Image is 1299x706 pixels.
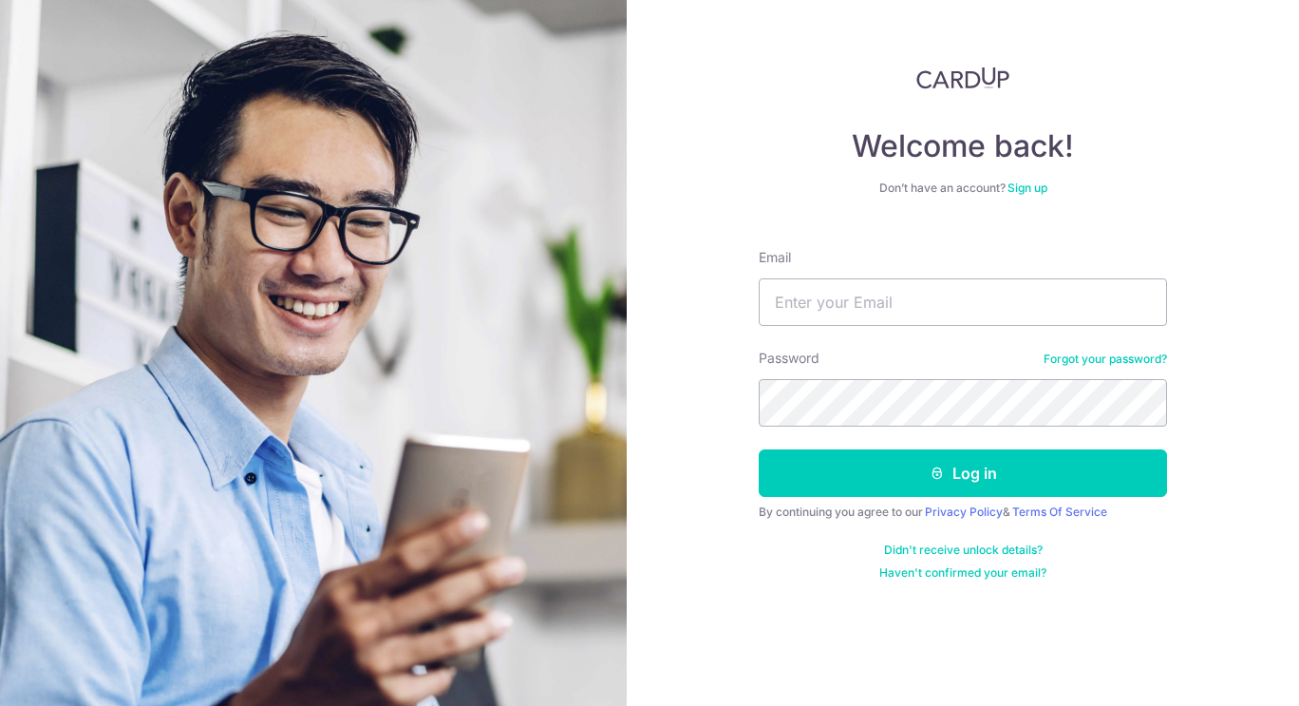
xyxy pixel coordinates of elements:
[759,505,1167,520] div: By continuing you agree to our &
[759,278,1167,326] input: Enter your Email
[925,505,1003,519] a: Privacy Policy
[1044,352,1167,367] a: Forgot your password?
[759,127,1167,165] h4: Welcome back!
[879,565,1046,581] a: Haven't confirmed your email?
[884,543,1043,558] a: Didn't receive unlock details?
[759,181,1167,196] div: Don’t have an account?
[759,248,791,267] label: Email
[1012,505,1107,519] a: Terms Of Service
[759,449,1167,497] button: Log in
[916,67,1009,89] img: CardUp Logo
[759,349,819,368] label: Password
[1007,181,1047,195] a: Sign up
